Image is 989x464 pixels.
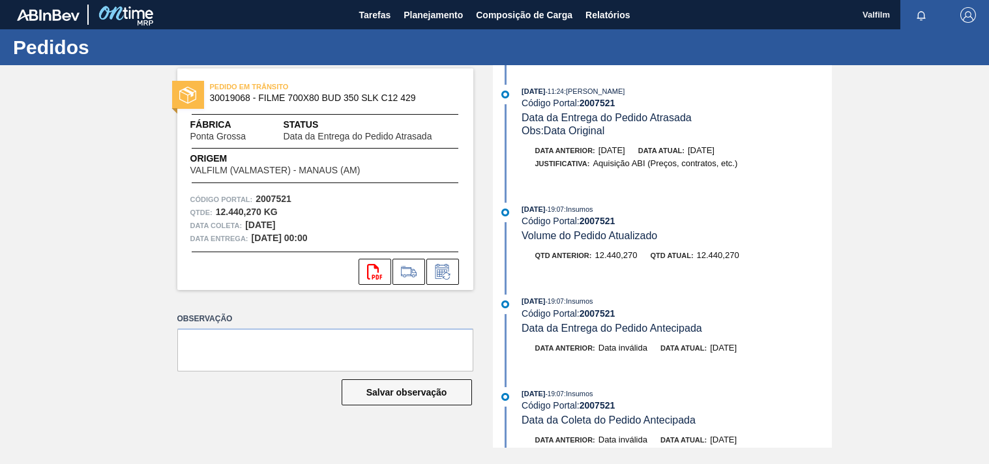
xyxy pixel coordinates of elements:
span: Status [283,118,460,132]
span: Volume do Pedido Atualizado [522,230,657,241]
span: Data atual: [660,344,707,352]
span: Data anterior: [535,344,595,352]
span: [DATE] [598,145,625,155]
div: Código Portal: [522,308,831,319]
span: - 19:07 [546,298,564,305]
div: Código Portal: [522,400,831,411]
span: Fábrica [190,118,284,132]
span: Data inválida [598,343,647,353]
span: Data da Coleta do Pedido Antecipada [522,414,696,426]
span: [DATE] [710,435,737,444]
span: : Insumos [564,390,593,398]
strong: 2007521 [580,308,615,319]
span: Data inválida [598,435,647,444]
span: Data atual: [660,436,707,444]
button: Salvar observação [342,379,472,405]
span: Planejamento [404,7,463,23]
button: Notificações [900,6,942,24]
span: : Insumos [564,205,593,213]
span: Qtde : [190,206,213,219]
span: : [PERSON_NAME] [564,87,625,95]
div: Informar alteração no pedido [426,259,459,285]
strong: [DATE] 00:00 [252,233,308,243]
span: [DATE] [522,390,545,398]
span: [DATE] [522,297,545,305]
img: status [179,87,196,104]
span: Data anterior: [535,147,595,154]
span: Ponta Grossa [190,132,246,141]
span: Data anterior: [535,436,595,444]
span: Origem [190,152,398,166]
span: - 19:07 [546,206,564,213]
span: VALFILM (VALMASTER) - MANAUS (AM) [190,166,361,175]
span: Composição de Carga [476,7,572,23]
h1: Pedidos [13,40,244,55]
span: [DATE] [522,87,545,95]
span: 30019068 - FILME 700X80 BUD 350 SLK C12 429 [210,93,447,103]
img: atual [501,209,509,216]
span: Data da Entrega do Pedido Atrasada [283,132,432,141]
img: atual [501,393,509,401]
div: Abrir arquivo PDF [359,259,391,285]
img: Logout [960,7,976,23]
div: Ir para Composição de Carga [392,259,425,285]
span: [DATE] [710,343,737,353]
strong: 2007521 [580,400,615,411]
div: Código Portal: [522,98,831,108]
span: 12.440,270 [595,250,637,260]
span: Data entrega: [190,232,248,245]
span: [DATE] [522,205,545,213]
span: Data atual: [638,147,685,154]
span: Data da Entrega do Pedido Antecipada [522,323,702,334]
span: : Insumos [564,297,593,305]
span: Justificativa: [535,160,590,167]
img: atual [501,300,509,308]
strong: 12.440,270 KG [216,207,278,217]
span: Data coleta: [190,219,243,232]
span: Qtd atual: [651,252,694,259]
img: TNhmsLtSVTkK8tSr43FrP2fwEKptu5GPRR3wAAAABJRU5ErkJggg== [17,9,80,21]
div: Código Portal: [522,216,831,226]
span: Qtd anterior: [535,252,592,259]
span: PEDIDO EM TRÂNSITO [210,80,392,93]
span: [DATE] [688,145,715,155]
strong: 2007521 [580,216,615,226]
label: Observação [177,310,473,328]
span: 12.440,270 [697,250,739,260]
img: atual [501,91,509,98]
span: Data da Entrega do Pedido Atrasada [522,112,692,123]
strong: [DATE] [245,220,275,230]
span: - 11:24 [546,88,564,95]
span: Aquisição ABI (Preços, contratos, etc.) [593,158,737,168]
strong: 2007521 [256,194,291,204]
span: Tarefas [359,7,391,23]
span: - 19:07 [546,390,564,398]
span: Código Portal: [190,193,253,206]
strong: 2007521 [580,98,615,108]
span: Relatórios [585,7,630,23]
span: Obs: Data Original [522,125,604,136]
